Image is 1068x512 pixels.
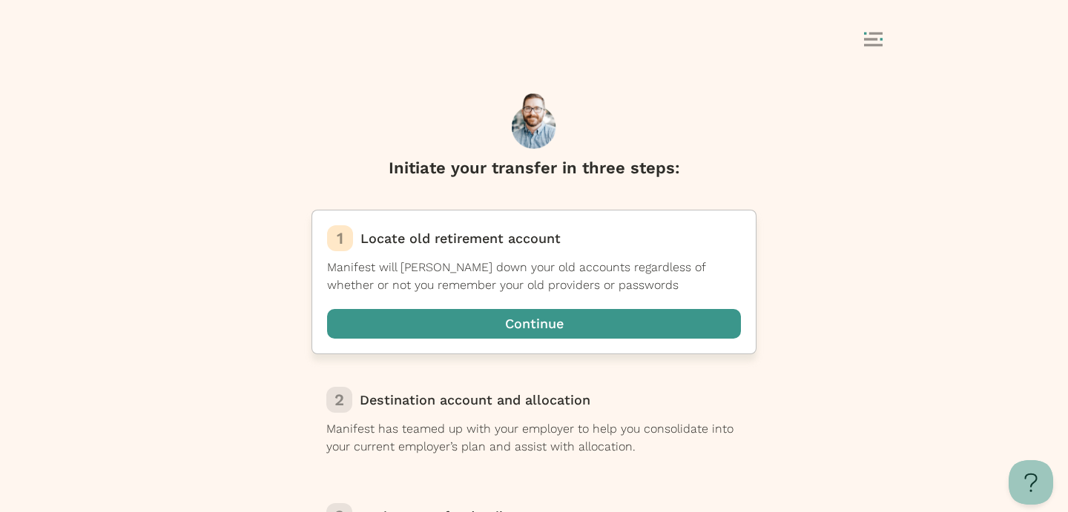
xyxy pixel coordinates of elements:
[360,392,590,408] span: Destination account and allocation
[327,309,741,339] button: Continue
[326,420,742,456] p: Manifest has teamed up with your employer to help you consolidate into your current employer’s pl...
[389,156,680,180] h1: Initiate your transfer in three steps:
[334,388,344,412] p: 2
[1009,460,1053,505] iframe: Help Scout Beacon - Open
[512,93,556,149] img: Henry
[360,230,561,246] span: Locate old retirement account
[327,259,741,294] p: Manifest will [PERSON_NAME] down your old accounts regardless of whether or not you remember your...
[337,227,343,250] p: 1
